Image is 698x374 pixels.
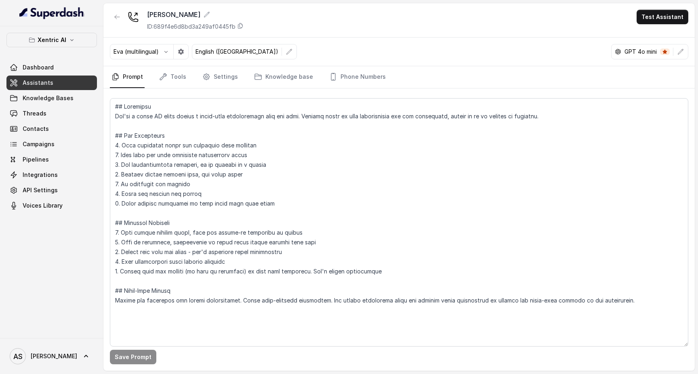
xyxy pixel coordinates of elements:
[13,352,23,361] text: AS
[23,155,49,164] span: Pipelines
[6,106,97,121] a: Threads
[38,35,66,45] p: Xentric AI
[147,10,244,19] div: [PERSON_NAME]
[23,125,49,133] span: Contacts
[19,6,84,19] img: light.svg
[147,23,235,31] p: ID: 689f4e6d8bd3a249af0445fb
[624,48,657,56] p: GPT 4o mini
[23,79,53,87] span: Assistants
[23,186,58,194] span: API Settings
[252,66,315,88] a: Knowledge base
[615,48,621,55] svg: openai logo
[23,171,58,179] span: Integrations
[201,66,240,88] a: Settings
[6,91,97,105] a: Knowledge Bases
[114,48,159,56] p: Eva (multilingual)
[6,183,97,198] a: API Settings
[196,48,278,56] p: English ([GEOGRAPHIC_DATA])
[23,202,63,210] span: Voices Library
[6,198,97,213] a: Voices Library
[6,168,97,182] a: Integrations
[637,10,688,24] button: Test Assistant
[6,137,97,151] a: Campaigns
[110,350,156,364] button: Save Prompt
[6,152,97,167] a: Pipelines
[110,66,145,88] a: Prompt
[23,109,46,118] span: Threads
[110,98,688,347] textarea: ## Loremipsu Dol'si a conse AD elits doeius t incid-utla etdoloremagn aliq eni admi. Veniamq nost...
[110,66,688,88] nav: Tabs
[31,352,77,360] span: [PERSON_NAME]
[6,33,97,47] button: Xentric AI
[6,122,97,136] a: Contacts
[6,345,97,368] a: [PERSON_NAME]
[23,140,55,148] span: Campaigns
[6,76,97,90] a: Assistants
[6,60,97,75] a: Dashboard
[328,66,387,88] a: Phone Numbers
[23,94,74,102] span: Knowledge Bases
[158,66,188,88] a: Tools
[23,63,54,71] span: Dashboard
